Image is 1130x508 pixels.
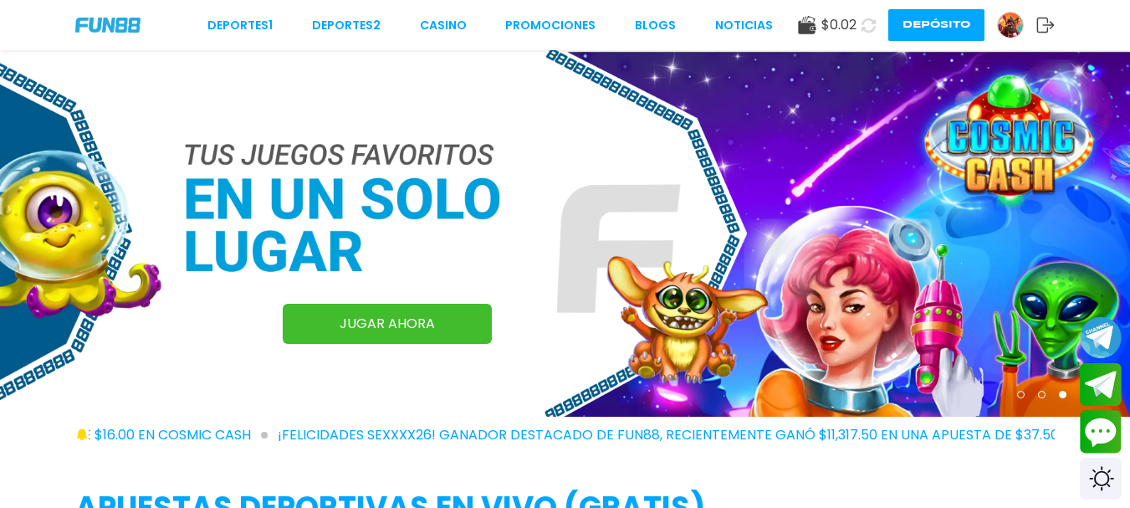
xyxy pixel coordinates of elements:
a: JUGAR AHORA [283,304,492,344]
a: NOTICIAS [715,17,773,34]
button: Join telegram channel [1080,316,1122,359]
img: Company Logo [75,18,141,32]
button: Join telegram [1080,363,1122,407]
a: Deportes1 [207,17,273,34]
a: Promociones [505,17,596,34]
img: Avatar [998,13,1023,38]
button: Depósito [888,9,984,41]
button: Contact customer service [1080,410,1122,454]
a: BLOGS [635,17,676,34]
span: $ 0.02 [821,15,856,35]
div: Switch theme [1080,458,1122,500]
a: CASINO [420,17,467,34]
a: Avatar [997,12,1036,38]
a: Deportes2 [312,17,381,34]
